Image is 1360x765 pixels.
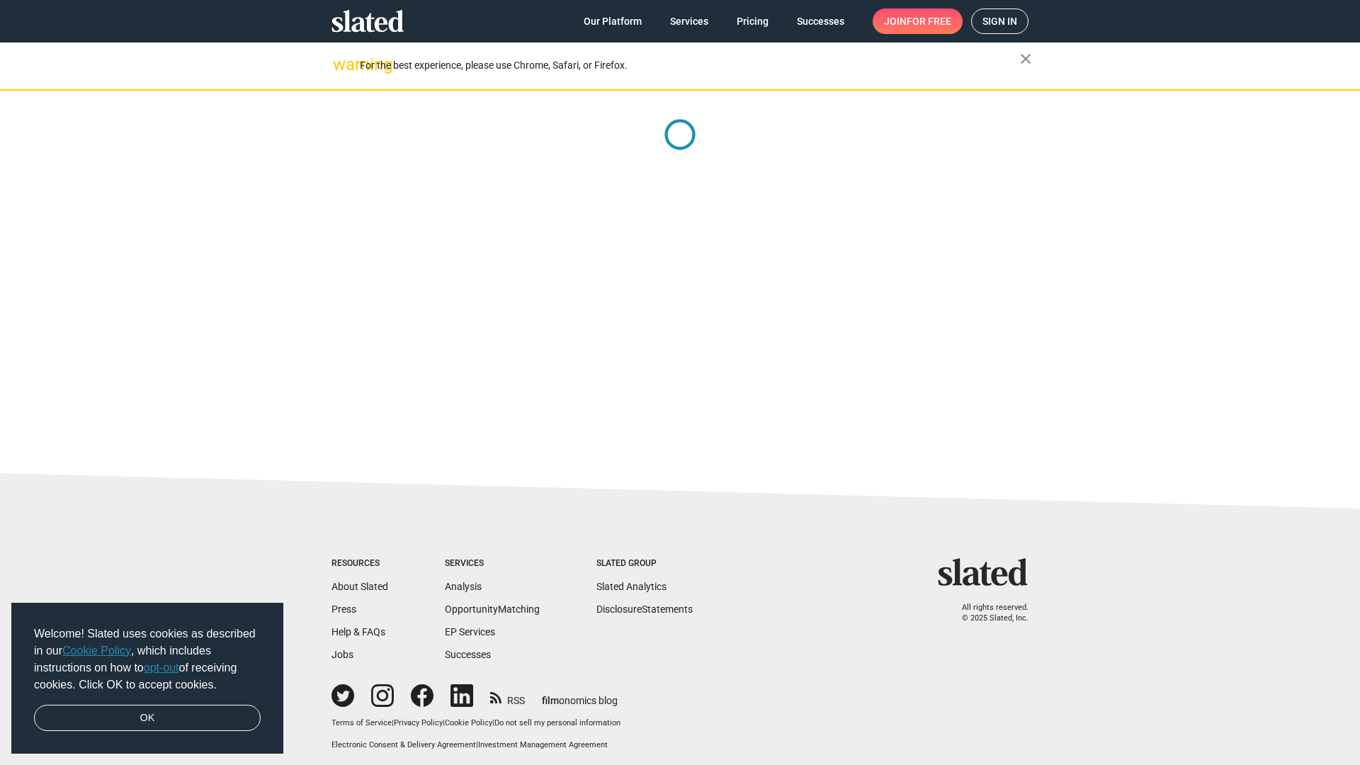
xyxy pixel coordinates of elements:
[737,8,769,34] span: Pricing
[331,626,385,637] a: Help & FAQs
[584,8,642,34] span: Our Platform
[394,718,443,727] a: Privacy Policy
[331,581,388,592] a: About Slated
[492,718,494,727] span: |
[476,740,478,749] span: |
[331,558,388,569] div: Resources
[907,8,951,34] span: for free
[947,603,1028,623] p: All rights reserved. © 2025 Slated, Inc.
[490,686,525,708] a: RSS
[360,56,1020,75] div: For the best experience, please use Chrome, Safari, or Firefox.
[443,718,445,727] span: |
[786,8,856,34] a: Successes
[445,718,492,727] a: Cookie Policy
[596,603,693,615] a: DisclosureStatements
[34,625,261,693] span: Welcome! Slated uses cookies as described in our , which includes instructions on how to of recei...
[971,8,1028,34] a: Sign in
[331,718,392,727] a: Terms of Service
[982,9,1017,33] span: Sign in
[670,8,708,34] span: Services
[331,649,353,660] a: Jobs
[797,8,844,34] span: Successes
[596,558,693,569] div: Slated Group
[873,8,963,34] a: Joinfor free
[392,718,394,727] span: |
[445,626,495,637] a: EP Services
[445,649,491,660] a: Successes
[144,662,179,674] a: opt-out
[445,581,482,592] a: Analysis
[725,8,780,34] a: Pricing
[1017,50,1034,67] mat-icon: close
[494,718,620,729] button: Do not sell my personal information
[572,8,653,34] a: Our Platform
[542,683,618,708] a: filmonomics blog
[445,603,540,615] a: OpportunityMatching
[331,603,356,615] a: Press
[884,8,951,34] span: Join
[333,56,350,73] mat-icon: warning
[34,705,261,732] a: dismiss cookie message
[331,740,476,749] a: Electronic Consent & Delivery Agreement
[478,740,608,749] a: Investment Management Agreement
[445,558,540,569] div: Services
[659,8,720,34] a: Services
[62,645,131,657] a: Cookie Policy
[542,695,559,706] span: film
[596,581,667,592] a: Slated Analytics
[11,603,283,754] div: cookieconsent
